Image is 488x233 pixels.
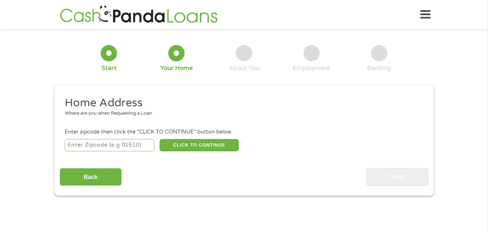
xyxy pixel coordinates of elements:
[293,64,330,72] div: Employment
[65,139,154,151] input: Enter Zipcode (e.g 01510)
[366,168,428,186] input: Next
[58,4,220,25] img: GetLoanNow Logo
[367,64,391,72] div: Banking
[101,64,117,72] div: Start
[65,96,418,110] h2: Home Address
[229,64,259,72] div: About You
[160,139,239,151] button: CLICK TO CONTINUE
[60,168,122,186] input: Back
[65,110,418,117] div: Where are you when Requesting a Loan.
[160,64,193,72] div: Your Home
[65,128,423,136] div: Enter zipcode then click the "CLICK TO CONTINUE" button below.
